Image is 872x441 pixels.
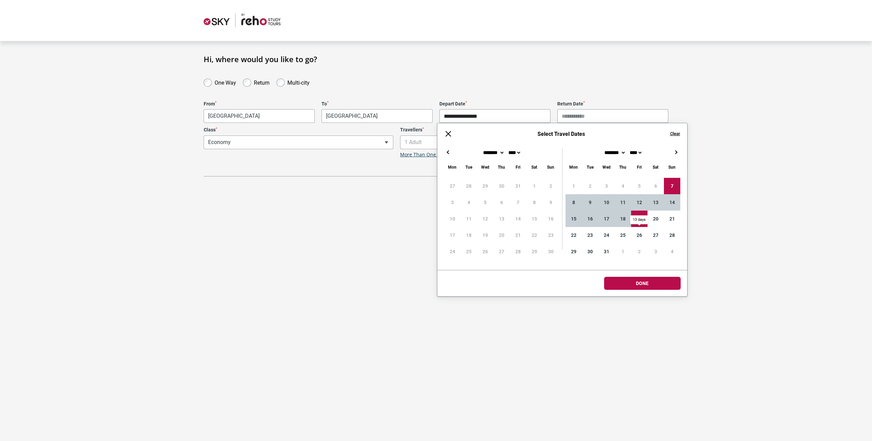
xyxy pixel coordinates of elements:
[254,78,270,86] label: Return
[631,211,648,227] div: 19
[400,136,589,149] span: 1 Adult
[215,78,236,86] label: One Way
[566,163,582,171] div: Monday
[459,131,663,137] h6: Select Travel Dates
[648,243,664,260] div: 3
[631,163,648,171] div: Friday
[400,127,590,133] label: Travellers
[566,243,582,260] div: 29
[566,211,582,227] div: 15
[543,163,559,171] div: Sunday
[287,78,310,86] label: Multi-city
[598,194,615,211] div: 10
[400,136,590,149] span: 1 Adult
[631,243,648,260] div: 2
[648,163,664,171] div: Saturday
[322,101,433,107] label: To
[400,152,460,158] a: More Than One Traveller?
[615,194,631,211] div: 11
[670,131,680,137] button: Clear
[615,211,631,227] div: 18
[664,211,680,227] div: 21
[598,211,615,227] div: 17
[582,211,598,227] div: 16
[672,148,680,156] button: →
[615,243,631,260] div: 1
[566,194,582,211] div: 8
[582,194,598,211] div: 9
[582,243,598,260] div: 30
[664,227,680,243] div: 28
[615,163,631,171] div: Thursday
[598,243,615,260] div: 31
[444,163,461,171] div: Monday
[493,163,510,171] div: Thursday
[444,148,452,156] button: ←
[477,163,493,171] div: Wednesday
[664,163,680,171] div: Sunday
[598,227,615,243] div: 24
[439,101,550,107] label: Depart Date
[648,211,664,227] div: 20
[648,194,664,211] div: 13
[664,178,680,194] div: 7
[526,163,543,171] div: Saturday
[322,110,432,123] span: Ho Chi Minh City, Vietnam
[461,163,477,171] div: Tuesday
[204,55,668,63] h1: Hi, where would you like to go?
[631,194,648,211] div: 12
[615,227,631,243] div: 25
[648,227,664,243] div: 27
[582,163,598,171] div: Tuesday
[664,194,680,211] div: 14
[604,277,681,290] button: Done
[664,243,680,260] div: 4
[204,110,314,123] span: Melbourne, Australia
[566,227,582,243] div: 22
[557,101,668,107] label: Return Date
[510,163,526,171] div: Friday
[204,109,315,123] span: Melbourne, Australia
[204,101,315,107] label: From
[598,163,615,171] div: Wednesday
[582,227,598,243] div: 23
[631,227,648,243] div: 26
[322,109,433,123] span: Ho Chi Minh City, Vietnam
[204,127,393,133] label: Class
[204,136,393,149] span: Economy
